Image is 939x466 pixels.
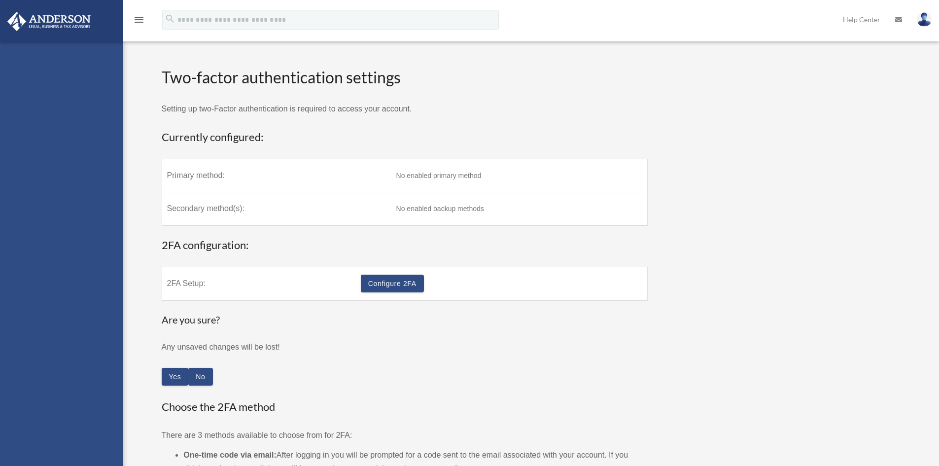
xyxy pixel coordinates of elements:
[917,12,932,27] img: User Pic
[165,13,175,24] i: search
[162,399,648,415] h3: Choose the 2FA method
[133,14,145,26] i: menu
[167,276,351,291] label: 2FA Setup:
[162,368,189,386] button: Close this dialog window and the wizard
[162,313,374,326] h4: Are you sure?
[162,67,648,89] h2: Two-factor authentication settings
[133,17,145,26] a: menu
[162,130,648,145] h3: Currently configured:
[188,368,212,386] button: Close this dialog window
[361,275,424,292] a: Configure 2FA
[162,238,648,253] h3: 2FA configuration:
[167,168,386,183] label: Primary method:
[167,201,386,216] label: Secondary method(s):
[162,102,648,116] p: Setting up two-Factor authentication is required to access your account.
[162,340,374,354] p: Any unsaved changes will be lost!
[183,451,277,459] strong: One-time code via email:
[391,192,648,226] td: No enabled backup methods
[4,12,94,31] img: Anderson Advisors Platinum Portal
[391,159,648,192] td: No enabled primary method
